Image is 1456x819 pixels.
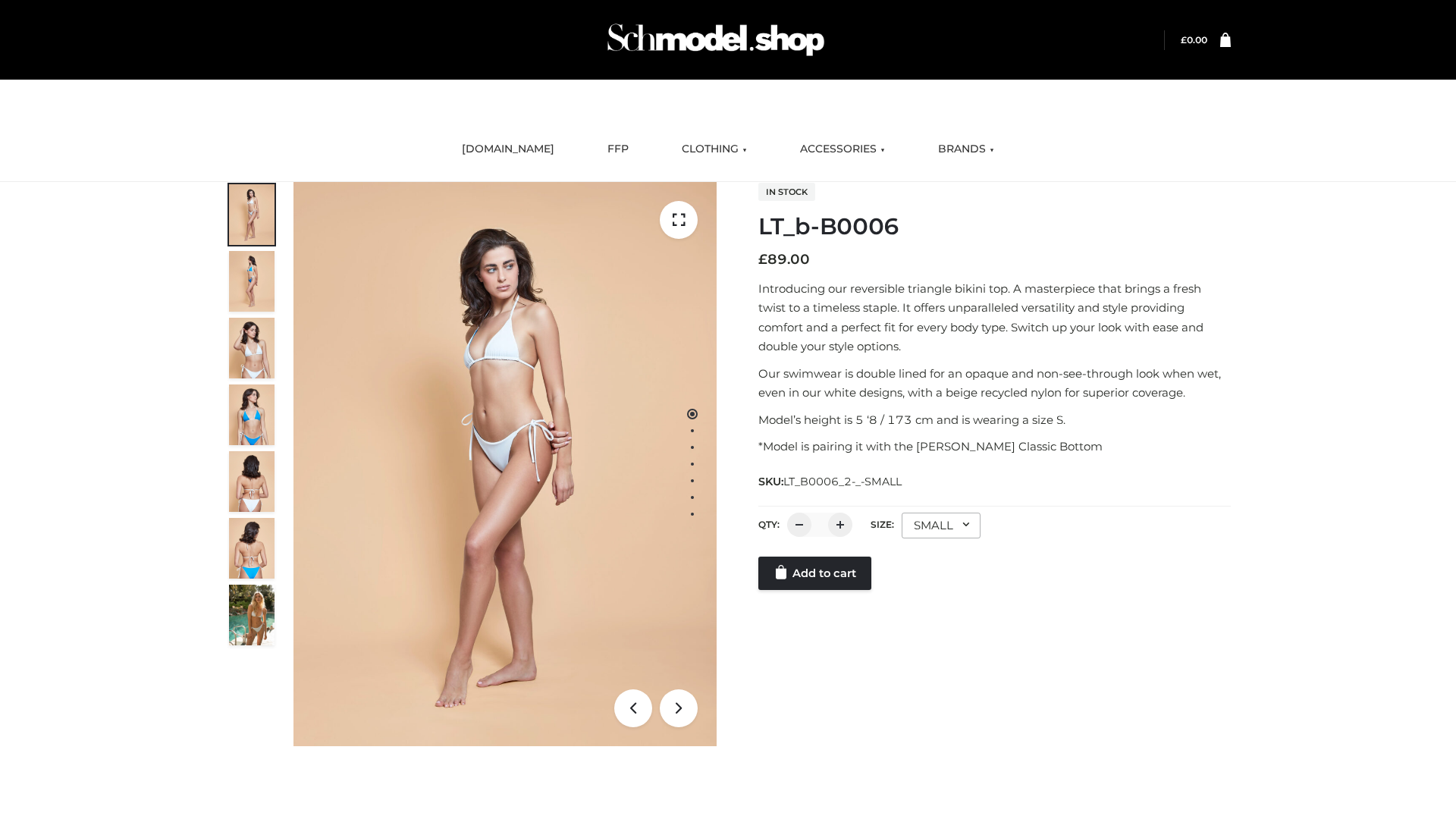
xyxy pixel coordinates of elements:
img: ArielClassicBikiniTop_CloudNine_AzureSky_OW114ECO_2-scaled.jpg [229,251,275,312]
a: CLOTHING [670,133,758,166]
img: ArielClassicBikiniTop_CloudNine_AzureSky_OW114ECO_1-scaled.jpg [229,184,275,245]
a: ACCESSORIES [789,133,896,166]
bdi: 89.00 [758,251,810,268]
a: FFP [596,133,640,166]
bdi: 0.00 [1181,34,1207,45]
h1: LT_b-B0006 [758,213,1231,240]
label: QTY: [758,519,780,530]
a: £0.00 [1181,34,1207,45]
p: *Model is pairing it with the [PERSON_NAME] Classic Bottom [758,437,1231,457]
div: SMALL [902,513,981,538]
img: Schmodel Admin 964 [602,10,830,70]
p: Our swimwear is double lined for an opaque and non-see-through look when wet, even in our white d... [758,364,1231,403]
span: In stock [758,183,815,201]
p: Introducing our reversible triangle bikini top. A masterpiece that brings a fresh twist to a time... [758,279,1231,356]
p: Model’s height is 5 ‘8 / 173 cm and is wearing a size S. [758,410,1231,430]
img: ArielClassicBikiniTop_CloudNine_AzureSky_OW114ECO_7-scaled.jpg [229,451,275,512]
span: £ [1181,34,1187,45]
img: ArielClassicBikiniTop_CloudNine_AzureSky_OW114ECO_8-scaled.jpg [229,518,275,579]
img: ArielClassicBikiniTop_CloudNine_AzureSky_OW114ECO_1 [293,182,717,746]
span: SKU: [758,472,903,491]
img: Arieltop_CloudNine_AzureSky2.jpg [229,585,275,645]
a: BRANDS [927,133,1006,166]
label: Size: [871,519,894,530]
a: [DOMAIN_NAME] [450,133,566,166]
img: ArielClassicBikiniTop_CloudNine_AzureSky_OW114ECO_4-scaled.jpg [229,384,275,445]
a: Add to cart [758,557,871,590]
span: LT_B0006_2-_-SMALL [783,475,902,488]
img: ArielClassicBikiniTop_CloudNine_AzureSky_OW114ECO_3-scaled.jpg [229,318,275,378]
span: £ [758,251,767,268]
